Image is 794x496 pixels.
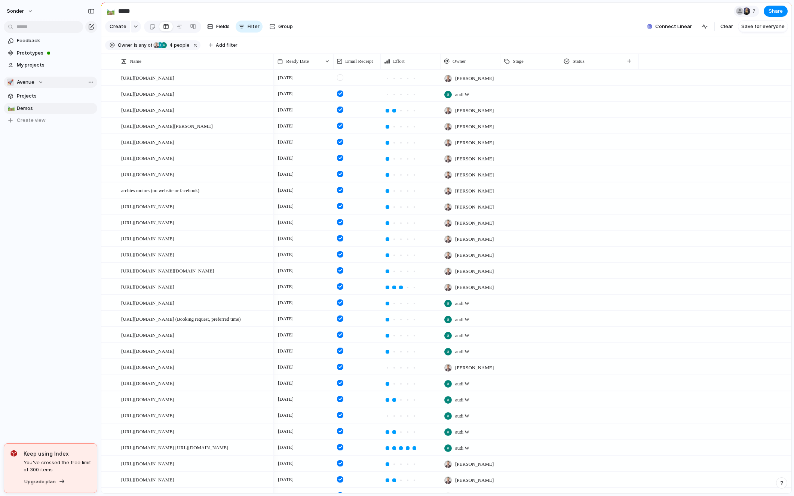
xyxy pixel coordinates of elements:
[276,395,295,404] span: [DATE]
[276,250,295,259] span: [DATE]
[138,42,152,49] span: any of
[4,103,97,114] a: 🛤️Demos
[276,154,295,163] span: [DATE]
[17,78,34,86] span: Avenue
[717,21,736,33] button: Clear
[513,58,524,65] span: Stage
[455,203,494,211] span: [PERSON_NAME]
[24,478,56,486] span: Upgrade plan
[276,266,295,275] span: [DATE]
[276,282,295,291] span: [DATE]
[121,379,174,387] span: [URL][DOMAIN_NAME]
[455,123,494,130] span: [PERSON_NAME]
[266,21,297,33] button: Group
[276,121,295,130] span: [DATE]
[4,59,97,71] a: My projects
[167,42,189,49] span: people
[276,105,295,114] span: [DATE]
[741,23,785,30] span: Save for everyone
[455,139,494,147] span: [PERSON_NAME]
[455,364,494,372] span: [PERSON_NAME]
[276,411,295,420] span: [DATE]
[121,218,174,227] span: [URL][DOMAIN_NAME]
[121,459,174,468] span: [URL][DOMAIN_NAME]
[17,61,95,69] span: My projects
[4,90,97,102] a: Projects
[22,477,67,487] button: Upgrade plan
[455,75,494,82] span: [PERSON_NAME]
[276,89,295,98] span: [DATE]
[278,23,293,30] span: Group
[455,412,469,420] span: audi W
[455,477,494,484] span: [PERSON_NAME]
[17,49,95,57] span: Prototypes
[110,23,126,30] span: Create
[276,138,295,147] span: [DATE]
[455,460,494,468] span: [PERSON_NAME]
[455,91,469,98] span: audi W
[455,284,494,291] span: [PERSON_NAME]
[204,21,233,33] button: Fields
[4,115,97,126] button: Create view
[204,40,242,50] button: Add filter
[276,73,295,82] span: [DATE]
[105,5,117,17] button: 🛤️
[105,21,130,33] button: Create
[573,58,585,65] span: Status
[455,348,469,355] span: audi W
[752,7,758,15] span: 7
[455,300,469,307] span: audi W
[153,41,191,49] button: 4 people
[455,107,494,114] span: [PERSON_NAME]
[455,268,494,275] span: [PERSON_NAME]
[4,35,97,46] a: Feedback
[4,47,97,59] a: Prototypes
[286,58,309,65] span: Ready Date
[276,218,295,227] span: [DATE]
[4,77,97,88] button: 🚀Avenue
[121,121,213,130] span: [URL][DOMAIN_NAME][PERSON_NAME]
[455,171,494,179] span: [PERSON_NAME]
[276,298,295,307] span: [DATE]
[345,58,373,65] span: Email Receipt
[118,42,132,49] span: Owner
[121,314,241,323] span: [URL][DOMAIN_NAME] (Booking request, preferred time)
[655,23,692,30] span: Connect Linear
[121,282,174,291] span: [URL][DOMAIN_NAME]
[121,298,174,307] span: [URL][DOMAIN_NAME]
[276,314,295,323] span: [DATE]
[24,459,91,474] span: You've crossed the free limit of 300 items
[276,330,295,339] span: [DATE]
[121,202,174,210] span: [URL][DOMAIN_NAME]
[276,363,295,372] span: [DATE]
[132,41,154,49] button: isany of
[738,21,788,33] button: Save for everyone
[393,58,405,65] span: Effort
[276,459,295,468] span: [DATE]
[7,78,14,86] div: 🚀
[107,6,115,16] div: 🛤️
[276,234,295,243] span: [DATE]
[216,23,230,30] span: Fields
[455,155,494,163] span: [PERSON_NAME]
[453,58,466,65] span: Owner
[121,170,174,178] span: [URL][DOMAIN_NAME]
[121,266,214,275] span: [URL][DOMAIN_NAME][DOMAIN_NAME]
[455,428,469,436] span: audi W
[8,104,13,113] div: 🛤️
[7,7,24,15] span: sonder
[17,105,95,112] span: Demos
[121,475,174,484] span: [URL][DOMAIN_NAME]
[455,316,469,323] span: audi W
[121,138,174,146] span: [URL][DOMAIN_NAME]
[121,234,174,243] span: [URL][DOMAIN_NAME]
[455,444,469,452] span: audi W
[121,250,174,259] span: [URL][DOMAIN_NAME]
[121,443,228,452] span: [URL][DOMAIN_NAME] [URL][DOMAIN_NAME]
[121,395,174,403] span: [URL][DOMAIN_NAME]
[644,21,695,32] button: Connect Linear
[455,380,469,388] span: audi W
[276,475,295,484] span: [DATE]
[121,154,174,162] span: [URL][DOMAIN_NAME]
